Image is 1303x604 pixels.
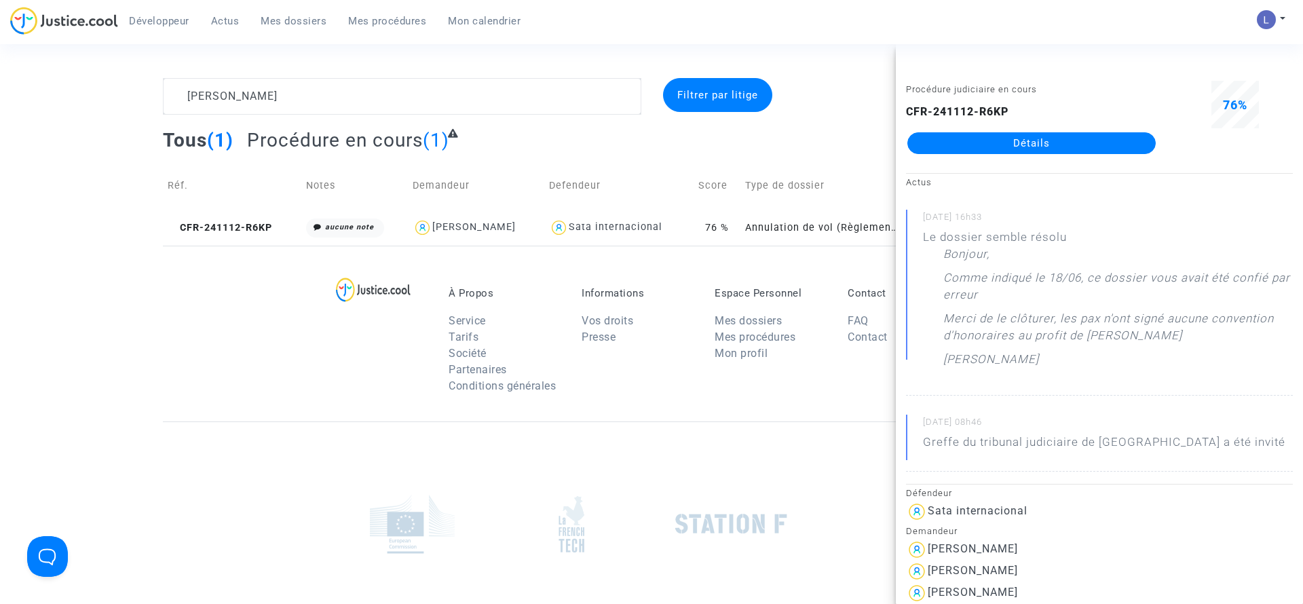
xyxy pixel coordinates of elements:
[923,416,1293,434] small: [DATE] 08h46
[740,162,905,210] td: Type de dossier
[715,314,782,327] a: Mes dossiers
[336,278,411,302] img: logo-lg.svg
[549,218,569,238] img: icon-user.svg
[943,351,1039,375] p: [PERSON_NAME]
[413,218,432,238] img: icon-user.svg
[437,11,531,31] a: Mon calendrier
[408,162,544,210] td: Demandeur
[906,501,928,523] img: icon-user.svg
[301,162,408,210] td: Notes
[559,495,584,553] img: french_tech.png
[848,331,888,343] a: Contact
[694,162,740,210] td: Score
[348,15,426,27] span: Mes procédures
[449,347,487,360] a: Société
[906,84,1037,94] small: Procédure judiciaire en cours
[448,15,521,27] span: Mon calendrier
[569,221,662,233] div: Sata internacional
[582,287,694,299] p: Informations
[677,89,758,101] span: Filtrer par litige
[906,526,958,536] small: Demandeur
[118,11,200,31] a: Développeur
[163,162,301,210] td: Réf.
[582,314,633,327] a: Vos droits
[432,221,516,233] div: [PERSON_NAME]
[923,229,1293,375] div: Le dossier semble résolu
[449,331,478,343] a: Tarifs
[943,269,1293,310] p: Comme indiqué le 18/06, ce dossier vous avait été confié par erreur
[211,15,240,27] span: Actus
[449,363,507,376] a: Partenaires
[423,129,449,151] span: (1)
[449,287,561,299] p: À Propos
[1257,10,1276,29] img: AATXAJzI13CaqkJmx-MOQUbNyDE09GJ9dorwRvFSQZdH=s96-c
[928,504,1027,517] div: Sata internacional
[163,129,207,151] span: Tous
[337,11,437,31] a: Mes procédures
[740,210,905,246] td: Annulation de vol (Règlement CE n°261/2004)
[168,222,272,233] span: CFR-241112-R6KP
[1223,98,1247,112] span: 76%
[10,7,118,35] img: jc-logo.svg
[923,434,1285,457] p: Greffe du tribunal judiciaire de [GEOGRAPHIC_DATA] a été invité
[207,129,233,151] span: (1)
[705,222,729,233] span: 76 %
[943,246,989,269] p: Bonjour,
[129,15,189,27] span: Développeur
[370,495,455,554] img: europe_commision.png
[247,129,423,151] span: Procédure en cours
[261,15,326,27] span: Mes dossiers
[715,331,795,343] a: Mes procédures
[449,314,486,327] a: Service
[928,586,1018,599] div: [PERSON_NAME]
[449,379,556,392] a: Conditions générales
[906,539,928,561] img: icon-user.svg
[848,314,869,327] a: FAQ
[715,287,827,299] p: Espace Personnel
[848,287,960,299] p: Contact
[906,177,932,187] small: Actus
[27,536,68,577] iframe: Help Scout Beacon - Open
[906,582,928,604] img: icon-user.svg
[544,162,693,210] td: Defendeur
[906,488,952,498] small: Défendeur
[906,105,1008,118] b: CFR-241112-R6KP
[943,310,1293,351] p: Merci de le clôturer, les pax n'ont signé aucune convention d'honoraires au profit de [PERSON_NAME]
[715,347,768,360] a: Mon profil
[923,211,1293,229] small: [DATE] 16h33
[675,514,787,534] img: stationf.png
[582,331,616,343] a: Presse
[928,542,1018,555] div: [PERSON_NAME]
[250,11,337,31] a: Mes dossiers
[928,564,1018,577] div: [PERSON_NAME]
[325,223,374,231] i: aucune note
[200,11,250,31] a: Actus
[907,132,1156,154] a: Détails
[906,561,928,582] img: icon-user.svg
